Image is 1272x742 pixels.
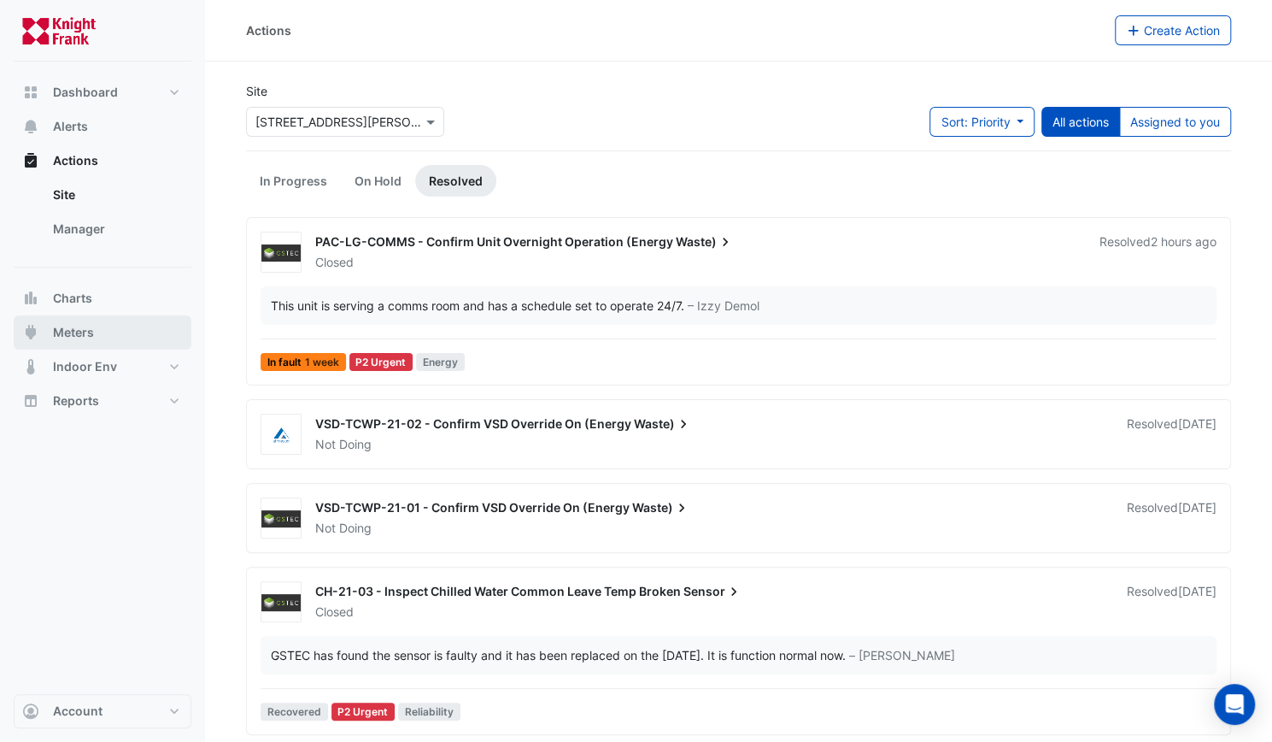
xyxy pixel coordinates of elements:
span: Not Doing [315,437,372,451]
span: Account [53,703,103,720]
span: Sensor [683,583,742,600]
span: Tue 26-Aug-2025 07:27 AEST [1178,584,1216,598]
span: Meters [53,324,94,341]
span: Wed 17-Sep-2025 10:08 AEST [1178,500,1216,515]
div: Resolved [1127,415,1216,453]
a: Manager [39,212,191,246]
span: Waste) [676,233,734,250]
app-icon: Actions [22,152,39,169]
div: Actions [246,21,291,39]
app-icon: Charts [22,290,39,307]
button: Meters [14,315,191,350]
div: Open Intercom Messenger [1214,684,1255,725]
span: Reliability [398,703,460,721]
span: In fault [261,353,346,371]
button: Account [14,694,191,728]
button: Actions [14,144,191,178]
span: VSD-TCWP-21-01 - Confirm VSD Override On (Energy [315,500,630,515]
span: Wed 15-Oct-2025 07:47 AEDT [1151,234,1216,249]
button: Sort: Priority [929,107,1035,137]
span: – Izzy Demol [688,297,759,315]
div: Actions [14,178,191,253]
span: 1 week [305,357,339,368]
a: Site [39,178,191,212]
span: PAC-LG-COMMS - Confirm Unit Overnight Operation (Energy [315,234,673,249]
span: Alerts [53,118,88,135]
button: Dashboard [14,75,191,109]
span: Dashboard [53,84,118,101]
button: Reports [14,384,191,418]
div: Resolved [1099,233,1216,271]
img: Company Logo [21,14,97,48]
span: Closed [315,255,354,269]
div: Resolved [1127,499,1216,537]
div: P2 Urgent [349,353,413,371]
span: Not Doing [315,521,372,535]
app-icon: Dashboard [22,84,39,101]
span: Indoor Env [53,358,117,375]
img: GSTEC [261,244,301,262]
span: Sort: Priority [941,115,1010,129]
span: Reports [53,392,99,409]
div: GSTEC has found the sensor is faulty and it has been replaced on the [DATE]. It is function norma... [271,646,846,664]
span: Charts [53,290,92,307]
img: GSTEC [261,594,301,611]
app-icon: Reports [22,392,39,409]
span: Wed 17-Sep-2025 10:11 AEST [1178,416,1216,431]
app-icon: Meters [22,324,39,341]
a: On Hold [341,165,415,197]
img: Airmaster Australia [261,427,301,444]
label: Site [246,82,267,100]
img: GSTEC [261,510,301,527]
app-icon: Indoor Env [22,358,39,375]
a: In Progress [246,165,341,197]
button: Alerts [14,109,191,144]
span: CH-21-03 - Inspect Chilled Water Common Leave Temp Broken [315,584,681,598]
span: Energy [416,353,465,371]
span: – [PERSON_NAME] [849,646,955,664]
button: Charts [14,281,191,315]
span: Create Action [1144,23,1220,38]
div: This unit is serving a comms room and has a schedule set to operate 24/7. [271,297,684,315]
button: All actions [1041,107,1120,137]
span: Closed [315,604,354,619]
span: Recovered [261,703,328,721]
div: P2 Urgent [331,703,396,721]
div: Resolved [1127,583,1216,621]
span: VSD-TCWP-21-02 - Confirm VSD Override On (Energy [315,416,631,431]
a: Resolved [415,165,496,197]
button: Assigned to you [1119,107,1231,137]
button: Create Action [1115,15,1232,45]
span: Waste) [634,415,692,433]
span: Actions [53,152,98,169]
button: Indoor Env [14,350,191,384]
span: Waste) [632,499,690,516]
app-icon: Alerts [22,118,39,135]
